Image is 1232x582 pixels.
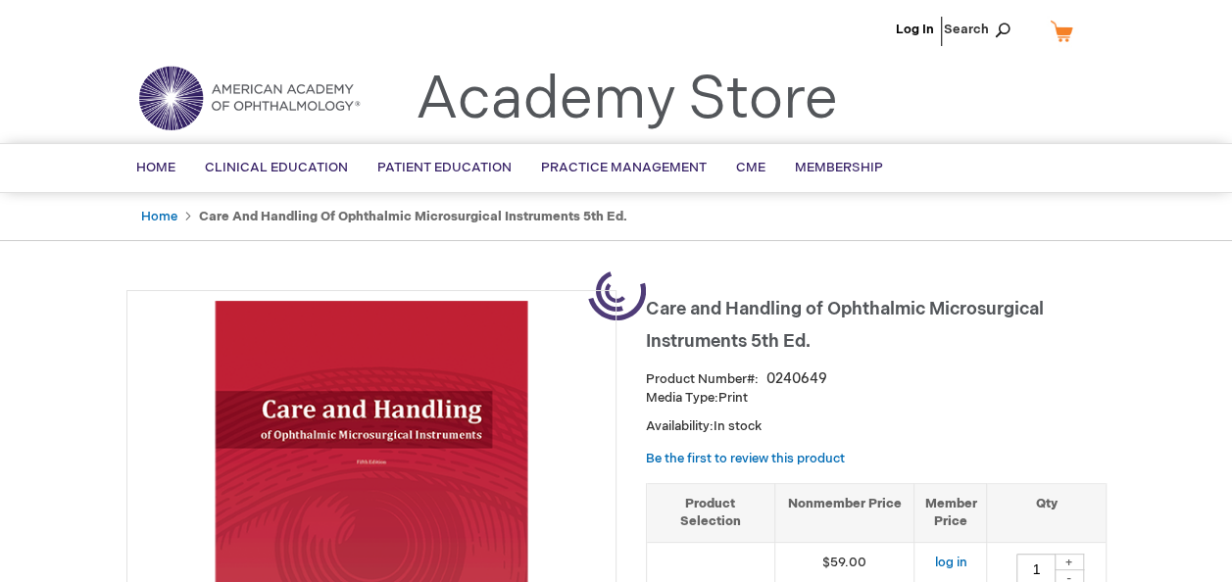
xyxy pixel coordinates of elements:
[987,483,1106,542] th: Qty
[363,144,526,192] a: Patient Education
[714,418,762,434] span: In stock
[1055,554,1084,570] div: +
[934,555,966,570] a: log in
[646,417,1107,436] p: Availability:
[646,389,1107,408] p: Print
[646,299,1044,352] span: Care and Handling of Ophthalmic Microsurgical Instruments 5th Ed.
[199,209,627,224] strong: Care and Handling of Ophthalmic Microsurgical Instruments 5th Ed.
[736,160,765,175] span: CME
[780,144,898,192] a: Membership
[646,390,718,406] strong: Media Type:
[721,144,780,192] a: CME
[896,22,934,37] a: Log In
[136,160,175,175] span: Home
[914,483,987,542] th: Member Price
[377,160,512,175] span: Patient Education
[766,369,827,389] div: 0240649
[141,209,177,224] a: Home
[416,65,838,135] a: Academy Store
[526,144,721,192] a: Practice Management
[795,160,883,175] span: Membership
[646,371,759,387] strong: Product Number
[774,483,914,542] th: Nonmember Price
[944,10,1018,49] span: Search
[205,160,348,175] span: Clinical Education
[541,160,707,175] span: Practice Management
[647,483,775,542] th: Product Selection
[646,451,845,466] a: Be the first to review this product
[190,144,363,192] a: Clinical Education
